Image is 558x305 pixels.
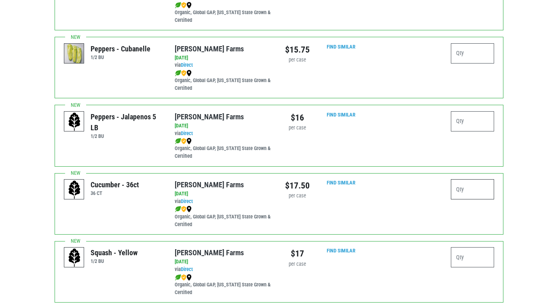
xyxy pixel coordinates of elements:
[175,248,244,257] a: [PERSON_NAME] Farms
[181,2,186,8] img: safety-e55c860ca8c00a9c171001a62a92dabd.png
[91,190,139,196] h6: 36 CT
[64,44,85,64] img: thumbnail-0a21d7569dbf8d3013673048c6385dc6.png
[175,274,181,281] img: leaf-e5c59151409436ccce96b2ca1b28e03c.png
[285,43,310,56] div: $15.75
[175,190,273,228] div: via
[451,111,494,131] input: Qty
[181,70,186,76] img: safety-e55c860ca8c00a9c171001a62a92dabd.png
[181,138,186,144] img: safety-e55c860ca8c00a9c171001a62a92dabd.png
[175,273,273,297] div: Organic, Global GAP, [US_STATE] State Grown & Certified
[91,247,137,258] div: Squash - Yellow
[91,111,162,133] div: Peppers - Jalapenos 5 LB
[327,180,355,186] a: Find Similar
[175,54,273,62] div: [DATE]
[285,124,310,132] div: per case
[175,206,181,212] img: leaf-e5c59151409436ccce96b2ca1b28e03c.png
[181,62,193,68] a: Direct
[175,122,273,130] div: [DATE]
[175,54,273,92] div: via
[175,112,244,121] a: [PERSON_NAME] Farms
[181,274,186,281] img: safety-e55c860ca8c00a9c171001a62a92dabd.png
[64,50,85,57] a: Peppers - Cubanelle
[181,206,186,212] img: safety-e55c860ca8c00a9c171001a62a92dabd.png
[186,138,192,144] img: map_marker-0e94453035b3232a4d21701695807de9.png
[181,266,193,272] a: Direct
[451,247,494,267] input: Qty
[91,54,150,60] h6: 1/2 BU
[175,44,244,53] a: [PERSON_NAME] Farms
[181,198,193,204] a: Direct
[175,1,273,24] div: Organic, Global GAP, [US_STATE] State Grown & Certified
[91,43,150,54] div: Peppers - Cubanelle
[285,247,310,260] div: $17
[327,248,355,254] a: Find Similar
[64,112,85,132] img: placeholder-variety-43d6402dacf2d531de610a020419775a.svg
[186,70,192,76] img: map_marker-0e94453035b3232a4d21701695807de9.png
[327,112,355,118] a: Find Similar
[175,205,273,229] div: Organic, Global GAP, [US_STATE] State Grown & Certified
[175,2,181,8] img: leaf-e5c59151409436ccce96b2ca1b28e03c.png
[91,179,139,190] div: Cucumber - 36ct
[91,133,162,139] h6: 1/2 BU
[64,248,85,268] img: placeholder-variety-43d6402dacf2d531de610a020419775a.svg
[175,69,273,92] div: Organic, Global GAP, [US_STATE] State Grown & Certified
[181,130,193,136] a: Direct
[91,258,137,264] h6: 1/2 BU
[175,258,273,296] div: via
[186,274,192,281] img: map_marker-0e94453035b3232a4d21701695807de9.png
[64,180,85,200] img: placeholder-variety-43d6402dacf2d531de610a020419775a.svg
[175,138,273,161] div: Organic, Global GAP, [US_STATE] State Grown & Certified
[451,179,494,199] input: Qty
[186,206,192,212] img: map_marker-0e94453035b3232a4d21701695807de9.png
[451,43,494,64] input: Qty
[186,2,192,8] img: map_marker-0e94453035b3232a4d21701695807de9.png
[285,192,310,200] div: per case
[175,180,244,189] a: [PERSON_NAME] Farms
[285,56,310,64] div: per case
[285,111,310,124] div: $16
[175,138,181,144] img: leaf-e5c59151409436ccce96b2ca1b28e03c.png
[175,122,273,160] div: via
[175,258,273,266] div: [DATE]
[285,261,310,268] div: per case
[327,44,355,50] a: Find Similar
[175,190,273,198] div: [DATE]
[175,70,181,76] img: leaf-e5c59151409436ccce96b2ca1b28e03c.png
[285,179,310,192] div: $17.50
